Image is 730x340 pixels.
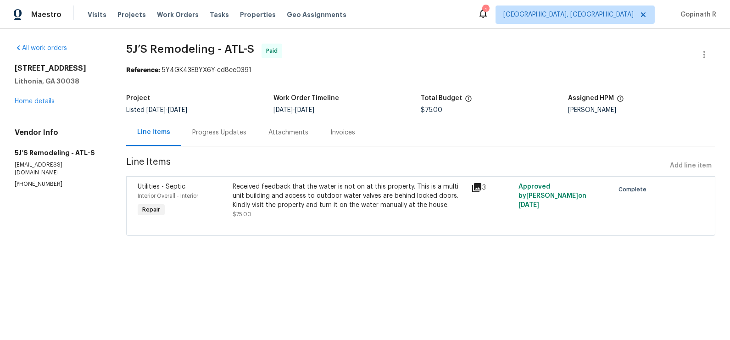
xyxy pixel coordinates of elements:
span: Approved by [PERSON_NAME] on [519,184,587,208]
div: Received feedback that the water is not on at this property. This is a multi unit building and ac... [233,182,465,210]
span: Tasks [210,11,229,18]
span: Visits [88,10,106,19]
h5: Lithonia, GA 30038 [15,77,104,86]
h2: [STREET_ADDRESS] [15,64,104,73]
span: Repair [139,205,164,214]
span: Complete [619,185,650,194]
span: [DATE] [168,107,187,113]
span: Maestro [31,10,61,19]
div: 1 [482,6,489,15]
h5: Project [126,95,150,101]
span: Geo Assignments [287,10,346,19]
div: Invoices [330,128,355,137]
div: 3 [471,182,513,193]
span: Utilities - Septic [138,184,185,190]
span: [GEOGRAPHIC_DATA], [GEOGRAPHIC_DATA] [503,10,634,19]
span: Properties [240,10,276,19]
p: [PHONE_NUMBER] [15,180,104,188]
div: Attachments [268,128,308,137]
span: $75.00 [233,212,251,217]
div: Line Items [137,128,170,137]
span: Line Items [126,157,666,174]
span: Listed [126,107,187,113]
div: Progress Updates [192,128,246,137]
a: All work orders [15,45,67,51]
span: [DATE] [146,107,166,113]
h5: Total Budget [421,95,462,101]
span: [DATE] [295,107,314,113]
span: [DATE] [519,202,540,208]
span: Projects [117,10,146,19]
span: Gopinath R [677,10,716,19]
div: 5Y4GK43E8YX6Y-ed8cc0391 [126,66,715,75]
span: - [273,107,314,113]
span: [DATE] [273,107,293,113]
span: Interior Overall - Interior [138,193,198,199]
b: Reference: [126,67,160,73]
div: [PERSON_NAME] [568,107,715,113]
span: 5J’S Remodeling - ATL-S [126,44,254,55]
p: [EMAIL_ADDRESS][DOMAIN_NAME] [15,161,104,177]
span: $75.00 [421,107,442,113]
span: Work Orders [157,10,199,19]
h5: Work Order Timeline [273,95,339,101]
a: Home details [15,98,55,105]
span: The hpm assigned to this work order. [617,95,624,107]
h5: 5J’S Remodeling - ATL-S [15,148,104,157]
span: - [146,107,187,113]
span: The total cost of line items that have been proposed by Opendoor. This sum includes line items th... [465,95,472,107]
h4: Vendor Info [15,128,104,137]
span: Paid [266,46,281,56]
h5: Assigned HPM [568,95,614,101]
